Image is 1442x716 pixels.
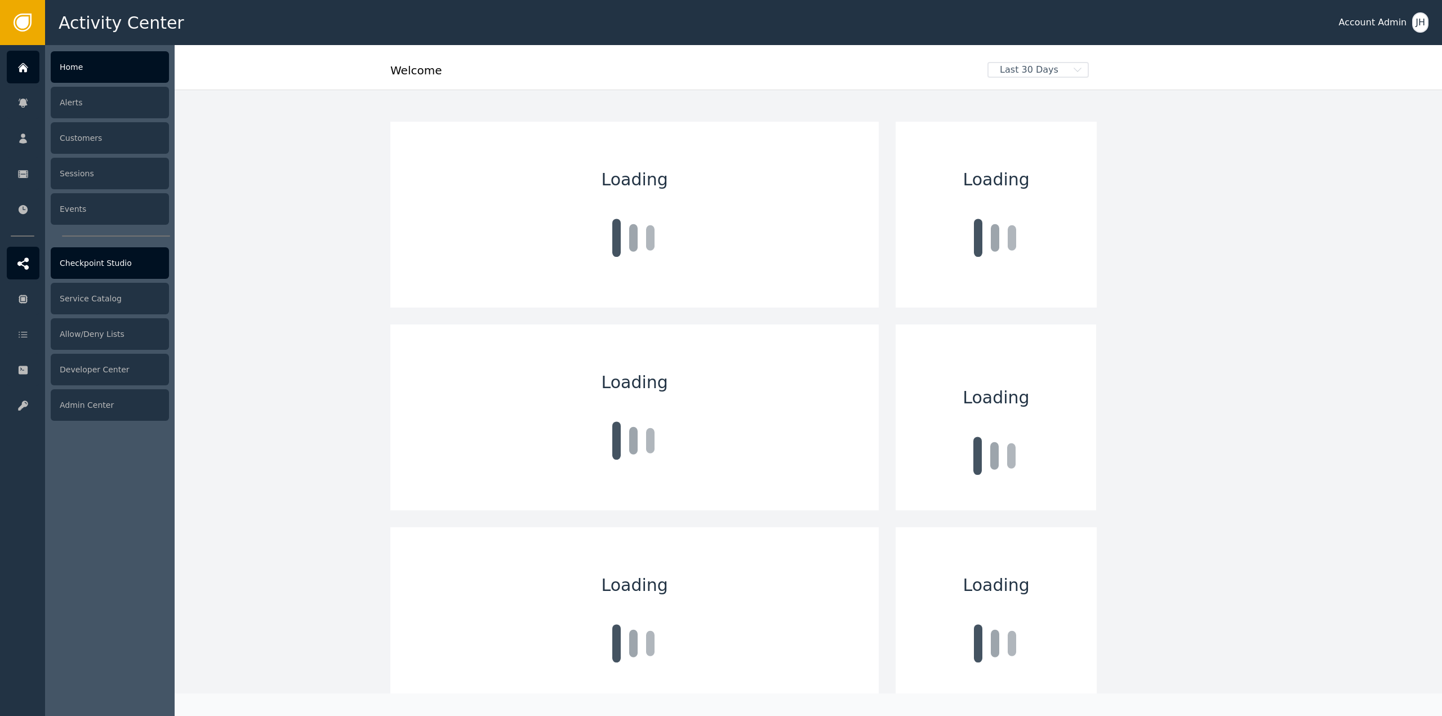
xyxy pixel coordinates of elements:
[51,354,169,385] div: Developer Center
[7,389,169,421] a: Admin Center
[59,10,184,35] span: Activity Center
[963,385,1029,410] span: Loading
[51,158,169,189] div: Sessions
[602,370,668,395] span: Loading
[51,247,169,279] div: Checkpoint Studio
[7,51,169,83] a: Home
[51,389,169,421] div: Admin Center
[51,318,169,350] div: Allow/Deny Lists
[602,167,668,192] span: Loading
[963,167,1030,192] span: Loading
[980,62,1097,78] button: Last 30 Days
[7,193,169,225] a: Events
[963,572,1030,598] span: Loading
[7,282,169,315] a: Service Catalog
[390,62,980,87] div: Welcome
[1412,12,1428,33] button: JH
[1339,16,1407,29] div: Account Admin
[51,87,169,118] div: Alerts
[51,193,169,225] div: Events
[7,122,169,154] a: Customers
[602,572,668,598] span: Loading
[51,51,169,83] div: Home
[7,353,169,386] a: Developer Center
[7,247,169,279] a: Checkpoint Studio
[51,283,169,314] div: Service Catalog
[7,86,169,119] a: Alerts
[51,122,169,154] div: Customers
[989,63,1070,77] span: Last 30 Days
[7,157,169,190] a: Sessions
[7,318,169,350] a: Allow/Deny Lists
